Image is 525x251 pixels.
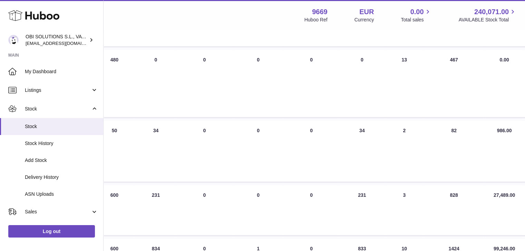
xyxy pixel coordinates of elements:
[8,35,19,45] img: hello@myobistore.com
[359,7,374,17] strong: EUR
[25,174,98,181] span: Delivery History
[339,185,386,235] td: 231
[26,33,88,47] div: OBI SOLUTIONS S.L., VAT: B70911078
[232,185,284,235] td: 0
[176,50,232,117] td: 0
[25,87,91,94] span: Listings
[499,57,509,62] span: 0.00
[25,68,98,75] span: My Dashboard
[423,185,485,235] td: 828
[310,128,313,133] span: 0
[339,50,386,117] td: 0
[423,50,485,117] td: 467
[232,120,284,181] td: 0
[474,7,509,17] span: 240,071.00
[94,50,135,117] td: 480
[386,50,423,117] td: 13
[25,106,91,112] span: Stock
[25,123,98,130] span: Stock
[401,17,431,23] span: Total sales
[386,185,423,235] td: 3
[26,40,101,46] span: [EMAIL_ADDRESS][DOMAIN_NAME]
[386,120,423,181] td: 2
[354,17,374,23] div: Currency
[494,192,515,198] span: 27,489.00
[423,120,485,181] td: 82
[94,120,135,181] td: 50
[94,185,135,235] td: 600
[310,192,313,198] span: 0
[312,7,328,17] strong: 9669
[8,225,95,238] a: Log out
[410,7,424,17] span: 0.00
[135,50,176,117] td: 0
[25,209,91,215] span: Sales
[401,7,431,23] a: 0.00 Total sales
[25,191,98,197] span: ASN Uploads
[25,140,98,147] span: Stock History
[135,120,176,181] td: 34
[232,50,284,117] td: 0
[339,120,386,181] td: 34
[304,17,328,23] div: Huboo Ref
[176,185,232,235] td: 0
[310,57,313,62] span: 0
[497,128,512,133] span: 986.00
[25,157,98,164] span: Add Stock
[458,7,517,23] a: 240,071.00 AVAILABLE Stock Total
[176,120,232,181] td: 0
[135,185,176,235] td: 231
[458,17,517,23] span: AVAILABLE Stock Total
